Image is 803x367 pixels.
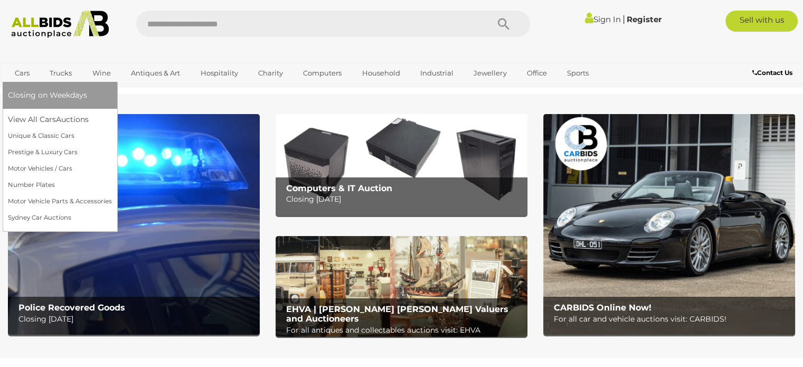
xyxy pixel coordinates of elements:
[8,114,260,335] a: Police Recovered Goods Police Recovered Goods Closing [DATE]
[520,64,554,82] a: Office
[752,69,792,77] b: Contact Us
[543,114,795,335] img: CARBIDS Online Now!
[413,64,460,82] a: Industrial
[43,64,79,82] a: Trucks
[477,11,530,37] button: Search
[752,67,795,79] a: Contact Us
[18,303,125,313] b: Police Recovered Goods
[543,114,795,335] a: CARBIDS Online Now! CARBIDS Online Now! For all car and vehicle auctions visit: CARBIDS!
[8,64,36,82] a: Cars
[725,11,798,32] a: Sell with us
[560,64,596,82] a: Sports
[286,304,508,324] b: EHVA | [PERSON_NAME] [PERSON_NAME] Valuers and Auctioneers
[286,324,522,337] p: For all antiques and collectables auctions visit: EHVA
[626,14,661,24] a: Register
[355,64,407,82] a: Household
[276,236,527,337] img: EHVA | Evans Hastings Valuers and Auctioneers
[124,64,187,82] a: Antiques & Art
[276,114,527,215] a: Computers & IT Auction Computers & IT Auction Closing [DATE]
[8,114,260,335] img: Police Recovered Goods
[18,313,254,326] p: Closing [DATE]
[286,193,522,206] p: Closing [DATE]
[554,303,651,313] b: CARBIDS Online Now!
[467,64,513,82] a: Jewellery
[276,236,527,337] a: EHVA | Evans Hastings Valuers and Auctioneers EHVA | [PERSON_NAME] [PERSON_NAME] Valuers and Auct...
[554,313,790,326] p: For all car and vehicle auctions visit: CARBIDS!
[622,13,625,25] span: |
[286,183,392,193] b: Computers & IT Auction
[194,64,245,82] a: Hospitality
[296,64,348,82] a: Computers
[6,11,115,38] img: Allbids.com.au
[86,64,118,82] a: Wine
[276,114,527,215] img: Computers & IT Auction
[251,64,290,82] a: Charity
[584,14,620,24] a: Sign In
